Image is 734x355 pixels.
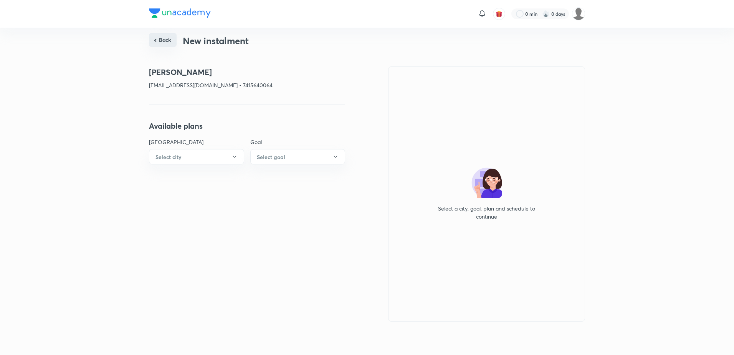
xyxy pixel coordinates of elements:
[149,81,345,89] p: [EMAIL_ADDRESS][DOMAIN_NAME] • 7415640064
[572,7,585,20] img: PRADEEP KADAM
[149,138,244,146] p: [GEOGRAPHIC_DATA]
[183,35,249,46] h3: New instalment
[149,66,345,78] h4: [PERSON_NAME]
[149,8,211,20] a: Company Logo
[149,120,345,132] h4: Available plans
[250,149,346,164] button: Select goal
[542,10,550,18] img: streak
[257,153,285,161] h6: Select goal
[433,204,541,221] p: Select a city, goal, plan and schedule to continue
[496,10,503,17] img: avatar
[149,8,211,18] img: Company Logo
[155,153,181,161] h6: Select city
[250,138,346,146] p: Goal
[149,33,177,47] button: Back
[149,149,244,164] button: Select city
[493,8,505,20] button: avatar
[471,168,502,198] img: no-plan-selected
